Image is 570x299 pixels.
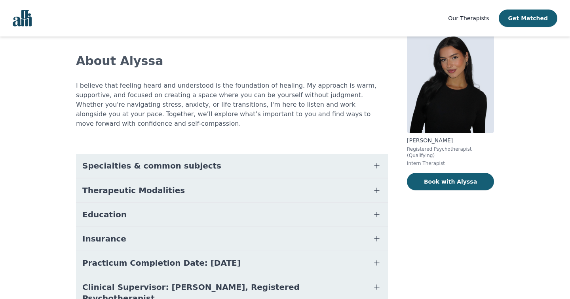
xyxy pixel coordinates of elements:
p: [PERSON_NAME] [407,136,494,144]
button: Get Matched [499,10,557,27]
button: Book with Alyssa [407,173,494,190]
img: alli logo [13,10,32,27]
span: Therapeutic Modalities [82,185,185,196]
img: Alyssa_Tweedie [407,19,494,133]
span: Insurance [82,233,126,244]
span: Specialties & common subjects [82,160,221,171]
span: Practicum Completion Date: [DATE] [82,257,241,268]
button: Insurance [76,227,388,251]
a: Our Therapists [448,13,489,23]
span: Education [82,209,127,220]
span: Our Therapists [448,15,489,21]
p: Registered Psychotherapist (Qualifying) [407,146,494,159]
p: I believe that feeling heard and understood is the foundation of healing. My approach is warm, su... [76,81,388,128]
p: Intern Therapist [407,160,494,167]
h2: About Alyssa [76,54,388,68]
button: Education [76,203,388,226]
button: Therapeutic Modalities [76,178,388,202]
button: Specialties & common subjects [76,154,388,178]
button: Practicum Completion Date: [DATE] [76,251,388,275]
